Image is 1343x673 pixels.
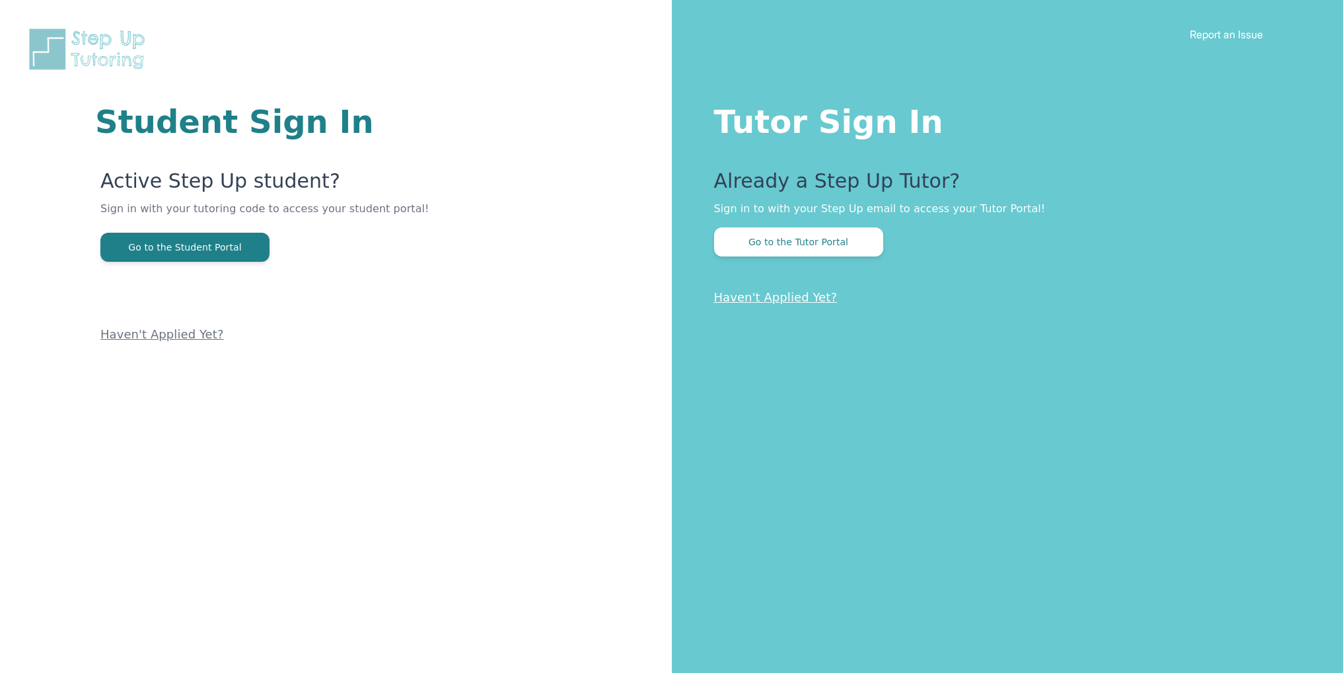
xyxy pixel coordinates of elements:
p: Already a Step Up Tutor? [714,169,1291,201]
p: Active Step Up student? [100,169,513,201]
a: Haven't Applied Yet? [100,327,224,341]
a: Report an Issue [1190,28,1263,41]
a: Go to the Tutor Portal [714,235,883,248]
a: Go to the Student Portal [100,241,270,253]
p: Sign in to with your Step Up email to access your Tutor Portal! [714,201,1291,217]
p: Sign in with your tutoring code to access your student portal! [100,201,513,233]
img: Step Up Tutoring horizontal logo [26,26,153,72]
button: Go to the Student Portal [100,233,270,262]
button: Go to the Tutor Portal [714,227,883,257]
a: Haven't Applied Yet? [714,290,838,304]
h1: Tutor Sign In [714,100,1291,138]
h1: Student Sign In [95,106,513,138]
